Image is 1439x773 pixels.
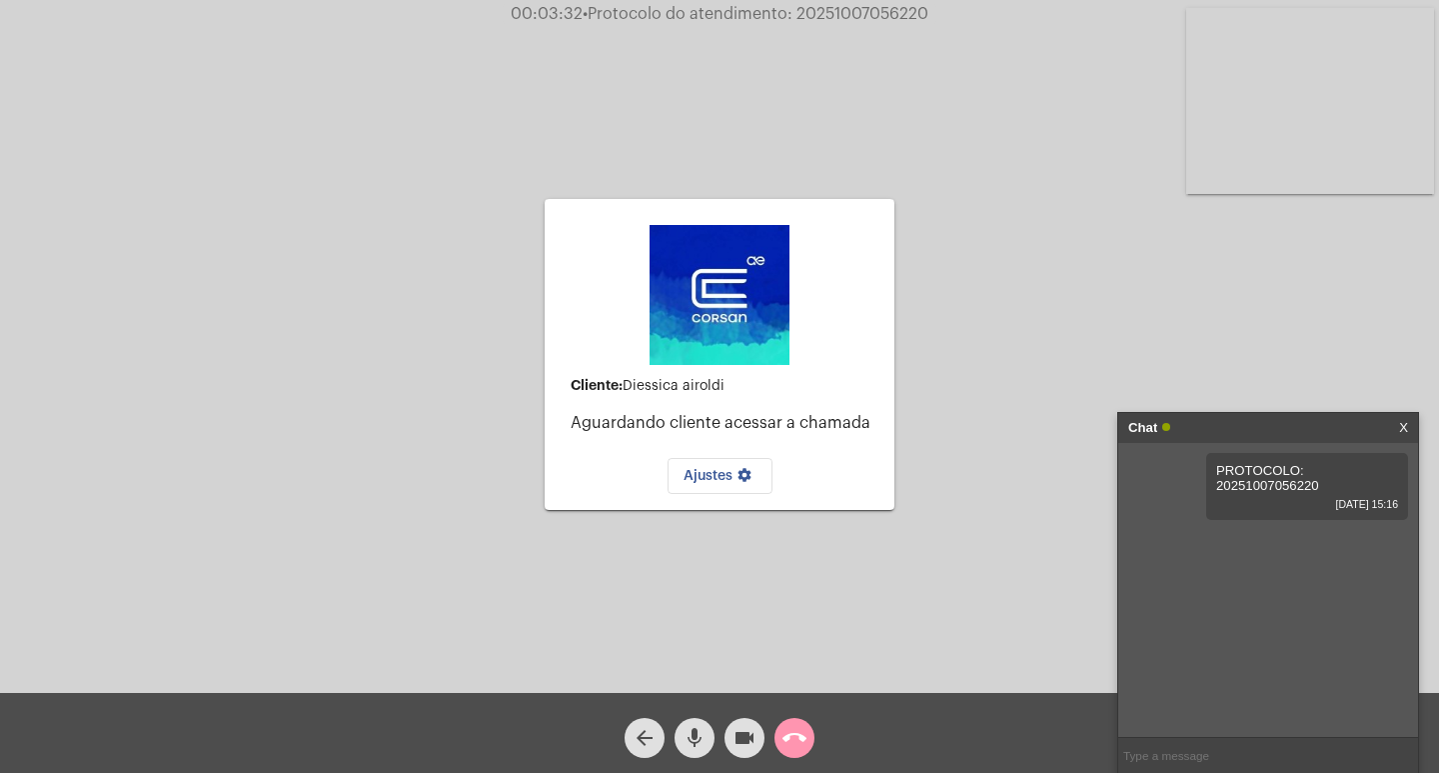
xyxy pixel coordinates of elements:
img: d4669ae0-8c07-2337-4f67-34b0df7f5ae4.jpeg [650,225,789,365]
p: Aguardando cliente acessar a chamada [571,414,878,432]
span: Protocolo do atendimento: 20251007056220 [583,6,928,22]
mat-icon: call_end [782,726,806,750]
mat-icon: mic [683,726,707,750]
span: 00:03:32 [511,6,583,22]
span: [DATE] 15:16 [1216,498,1398,510]
button: Ajustes [668,458,772,494]
input: Type a message [1118,738,1418,773]
span: • [583,6,588,22]
strong: Cliente: [571,378,623,392]
span: Ajustes [684,469,756,483]
span: PROTOCOLO: 20251007056220 [1216,463,1319,493]
div: Diessica airoldi [571,378,878,394]
mat-icon: arrow_back [633,726,657,750]
a: X [1399,413,1408,443]
mat-icon: videocam [732,726,756,750]
span: Online [1162,423,1170,431]
mat-icon: settings [732,467,756,491]
strong: Chat [1128,413,1157,443]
